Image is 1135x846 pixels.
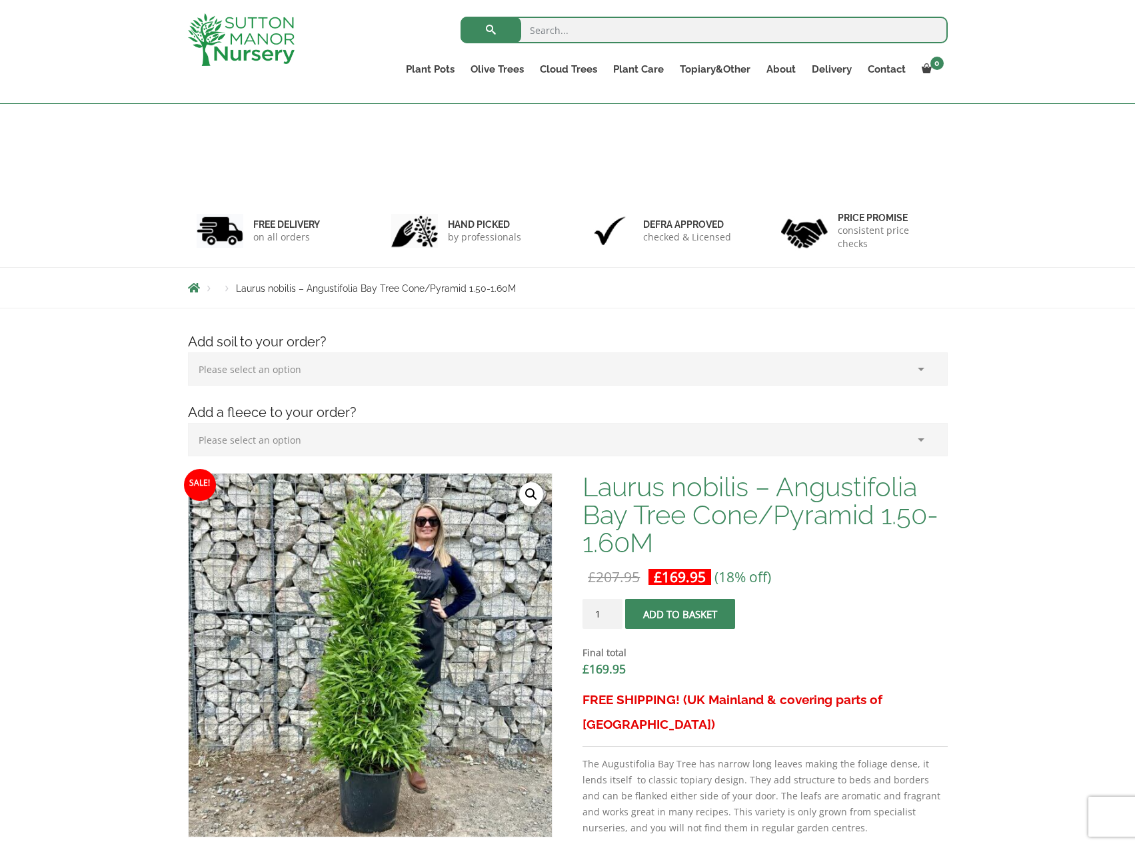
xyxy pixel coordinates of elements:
[582,661,589,677] span: £
[197,214,243,248] img: 1.jpg
[930,57,944,70] span: 0
[188,282,948,293] nav: Breadcrumbs
[582,756,947,836] p: The Augustifolia Bay Tree has narrow long leaves making the foliage dense, it lends itself to cla...
[184,469,216,501] span: Sale!
[804,60,860,79] a: Delivery
[860,60,914,79] a: Contact
[582,599,622,629] input: Product quantity
[253,218,320,230] h6: FREE DELIVERY
[582,645,947,661] dt: Final total
[586,214,633,248] img: 3.jpg
[582,687,947,737] h3: FREE SHIPPING! (UK Mainland & covering parts of [GEOGRAPHIC_DATA])
[838,212,939,224] h6: Price promise
[605,60,672,79] a: Plant Care
[253,230,320,244] p: on all orders
[672,60,758,79] a: Topiary&Other
[714,568,771,586] span: (18% off)
[461,17,948,43] input: Search...
[654,568,706,586] bdi: 169.95
[582,473,947,557] h1: Laurus nobilis – Angustifolia Bay Tree Cone/Pyramid 1.50-1.60M
[236,283,516,294] span: Laurus nobilis – Angustifolia Bay Tree Cone/Pyramid 1.50-1.60M
[178,402,958,423] h4: Add a fleece to your order?
[448,230,521,244] p: by professionals
[588,568,640,586] bdi: 207.95
[781,211,828,251] img: 4.jpg
[188,13,295,66] img: logo
[398,60,463,79] a: Plant Pots
[448,218,521,230] h6: hand picked
[643,230,731,244] p: checked & Licensed
[532,60,605,79] a: Cloud Trees
[582,661,626,677] bdi: 169.95
[838,224,939,250] p: consistent price checks
[463,60,532,79] a: Olive Trees
[643,218,731,230] h6: Defra approved
[914,60,948,79] a: 0
[391,214,438,248] img: 2.jpg
[625,599,735,629] button: Add to basket
[758,60,804,79] a: About
[654,568,662,586] span: £
[178,332,958,352] h4: Add soil to your order?
[588,568,596,586] span: £
[519,482,543,506] a: View full-screen image gallery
